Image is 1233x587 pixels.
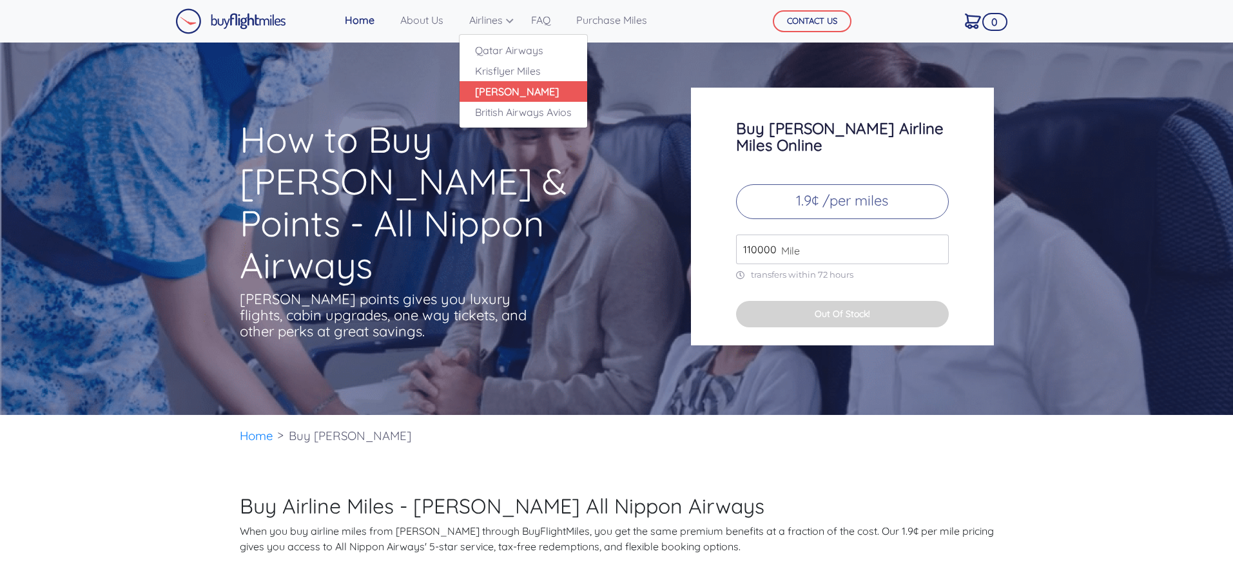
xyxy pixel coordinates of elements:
a: Home [340,7,380,33]
p: 1.9¢ /per miles [736,184,949,219]
h1: How to Buy [PERSON_NAME] & Points - All Nippon Airways [240,119,641,286]
a: Airlines [464,7,510,33]
a: Buy Flight Miles Logo [175,5,286,37]
a: Home [240,428,273,443]
a: Qatar Airways [460,40,587,61]
p: [PERSON_NAME] points gives you luxury flights, cabin upgrades, one way tickets, and other perks a... [240,291,530,340]
a: [PERSON_NAME] [460,81,587,102]
span: Mile [775,243,800,258]
li: Buy [PERSON_NAME] [282,415,418,457]
a: Purchase Miles [571,7,652,33]
button: CONTACT US [773,10,851,32]
a: About Us [395,7,449,33]
div: Airlines [459,34,588,128]
a: British Airways Avios [460,102,587,122]
h2: Buy Airline Miles - [PERSON_NAME] All Nippon Airways [240,494,994,518]
a: Krisflyer Miles [460,61,587,81]
a: FAQ [526,7,556,33]
p: transfers within 72 hours [736,269,949,280]
h3: Buy [PERSON_NAME] Airline Miles Online [736,120,949,153]
img: Cart [965,14,981,29]
button: Out Of Stock! [736,301,949,327]
span: 0 [982,13,1007,31]
a: 0 [960,7,986,34]
p: When you buy airline miles from [PERSON_NAME] through BuyFlightMiles, you get the same premium be... [240,523,994,554]
img: Buy Flight Miles Logo [175,8,286,34]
